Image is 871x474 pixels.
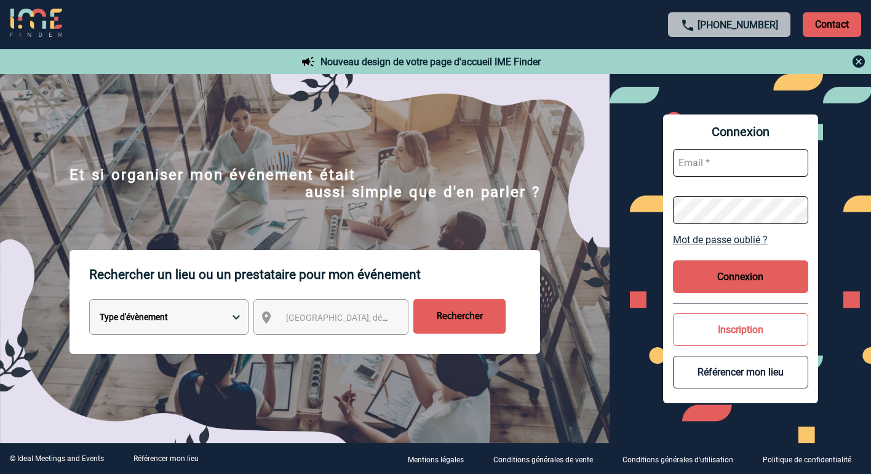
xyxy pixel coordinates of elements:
[673,260,808,293] button: Connexion
[673,234,808,246] a: Mot de passe oublié ?
[673,313,808,346] button: Inscription
[753,453,871,465] a: Politique de confidentialité
[803,12,861,37] p: Contact
[408,456,464,464] p: Mentions légales
[413,299,506,334] input: Rechercher
[673,356,808,388] button: Référencer mon lieu
[493,456,593,464] p: Conditions générales de vente
[763,456,851,464] p: Politique de confidentialité
[483,453,613,465] a: Conditions générales de vente
[89,250,540,299] p: Rechercher un lieu ou un prestataire pour mon événement
[133,454,199,463] a: Référencer mon lieu
[622,456,733,464] p: Conditions générales d'utilisation
[10,454,104,463] div: © Ideal Meetings and Events
[286,313,457,323] span: [GEOGRAPHIC_DATA], département, région...
[613,453,753,465] a: Conditions générales d'utilisation
[698,19,778,31] a: [PHONE_NUMBER]
[398,453,483,465] a: Mentions légales
[673,124,808,139] span: Connexion
[673,149,808,177] input: Email *
[680,18,695,33] img: call-24-px.png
